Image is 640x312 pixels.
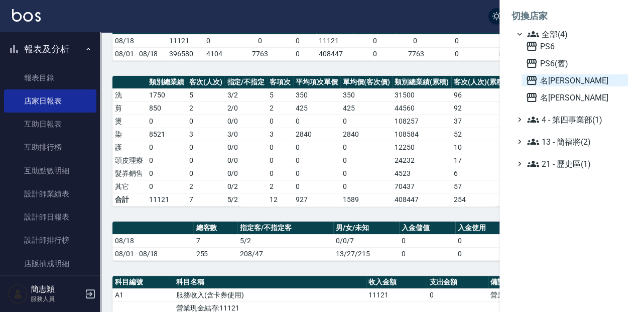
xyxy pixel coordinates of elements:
[526,40,624,52] span: PS6
[527,158,624,170] span: 21 - 歷史區(1)
[526,74,624,86] span: 名[PERSON_NAME]
[527,28,624,40] span: 全部(4)
[527,136,624,148] span: 13 - 簡福將(2)
[511,4,628,28] li: 切換店家
[526,91,624,103] span: 名[PERSON_NAME]
[527,114,624,126] span: 4 - 第四事業部(1)
[526,57,624,69] span: PS6(舊)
